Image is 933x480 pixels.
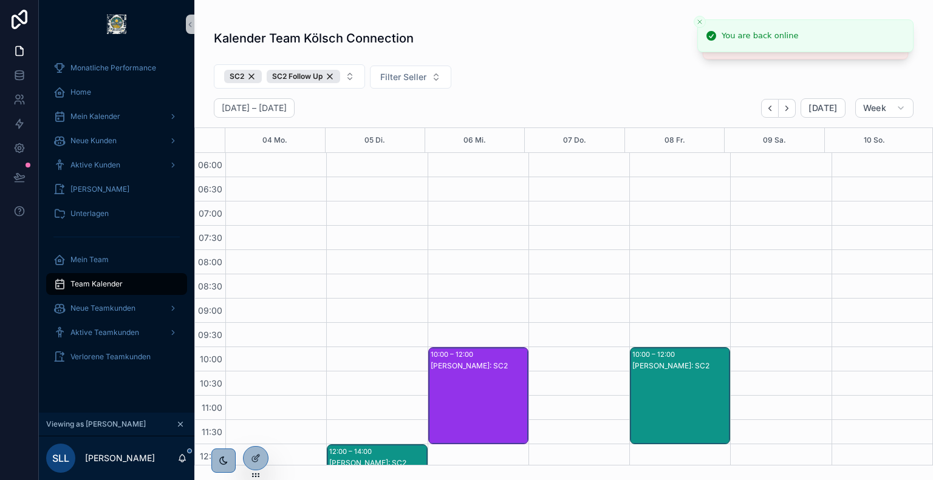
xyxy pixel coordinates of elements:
span: [PERSON_NAME] [70,184,129,194]
a: Verlorene Teamkunden [46,346,187,368]
p: [PERSON_NAME] [85,452,155,464]
span: Home [70,87,91,97]
a: Unterlagen [46,203,187,225]
span: 08:00 [195,257,225,267]
span: Monatliche Performance [70,63,156,73]
span: Week [863,103,886,113]
span: Mein Team [70,255,109,265]
button: 06 Mi. [463,128,486,152]
span: Unterlagen [70,209,109,218]
div: [PERSON_NAME]: SC2 [632,361,729,371]
a: Mein Kalender [46,106,187,127]
button: Next [779,99,796,118]
button: Close toast [694,16,706,28]
span: Filter Seller [380,71,426,83]
span: 08:30 [195,281,225,291]
button: 09 Sa. [763,128,786,152]
span: Viewing as [PERSON_NAME] [46,419,146,429]
h1: Kalender Team Kölsch Connection [214,30,414,47]
span: 11:30 [199,427,225,437]
a: [PERSON_NAME] [46,178,187,200]
span: 06:00 [195,160,225,170]
span: 11:00 [199,402,225,413]
button: Back [761,99,779,118]
button: Select Button [370,66,451,89]
div: SC2 Follow Up [267,70,340,83]
div: [PERSON_NAME]: SC2 [329,458,426,468]
div: 10:00 – 12:00[PERSON_NAME]: SC2 [631,348,730,444]
span: [DATE] [808,103,837,113]
button: [DATE] [801,98,845,118]
div: SC2 [224,70,262,83]
a: Mein Team [46,249,187,271]
button: 10 So. [864,128,885,152]
span: Team Kalender [70,279,123,289]
button: 07 Do. [563,128,586,152]
a: Neue Kunden [46,130,187,152]
span: Verlorene Teamkunden [70,352,151,362]
h2: [DATE] – [DATE] [222,102,287,114]
span: Neue Kunden [70,136,117,146]
a: Monatliche Performance [46,57,187,79]
button: 08 Fr. [665,128,685,152]
div: 10:00 – 12:00[PERSON_NAME]: SC2 [429,348,528,444]
div: 10:00 – 12:00 [431,348,476,360]
span: Neue Teamkunden [70,303,135,313]
button: Unselect SC_2 [224,70,262,83]
span: Aktive Kunden [70,160,120,170]
span: 07:30 [196,232,225,243]
a: Neue Teamkunden [46,297,187,319]
img: App logo [107,15,126,34]
div: 10:00 – 12:00 [632,348,678,360]
div: [PERSON_NAME]: SC2 [431,361,527,371]
span: 10:30 [197,378,225,388]
span: 12:00 [197,451,225,461]
span: 09:30 [195,330,225,340]
a: Aktive Kunden [46,154,187,176]
span: 09:00 [195,305,225,316]
button: Unselect SC_2_FOLLOW_UP [267,70,340,83]
div: scrollable content [39,49,194,384]
a: Team Kalender [46,273,187,295]
span: SLL [52,451,69,465]
a: Aktive Teamkunden [46,322,187,343]
span: Mein Kalender [70,112,120,121]
span: 10:00 [197,354,225,364]
span: 07:00 [196,208,225,218]
div: You are back online [722,30,798,42]
button: 05 Di. [364,128,385,152]
span: Aktive Teamkunden [70,328,139,337]
div: Please check your internet connection and try again [726,39,898,61]
a: Home [46,81,187,103]
span: 06:30 [195,184,225,194]
div: 12:00 – 14:00 [329,445,375,458]
button: Select Button [214,64,365,89]
button: 04 Mo. [262,128,287,152]
button: Week [855,98,914,118]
